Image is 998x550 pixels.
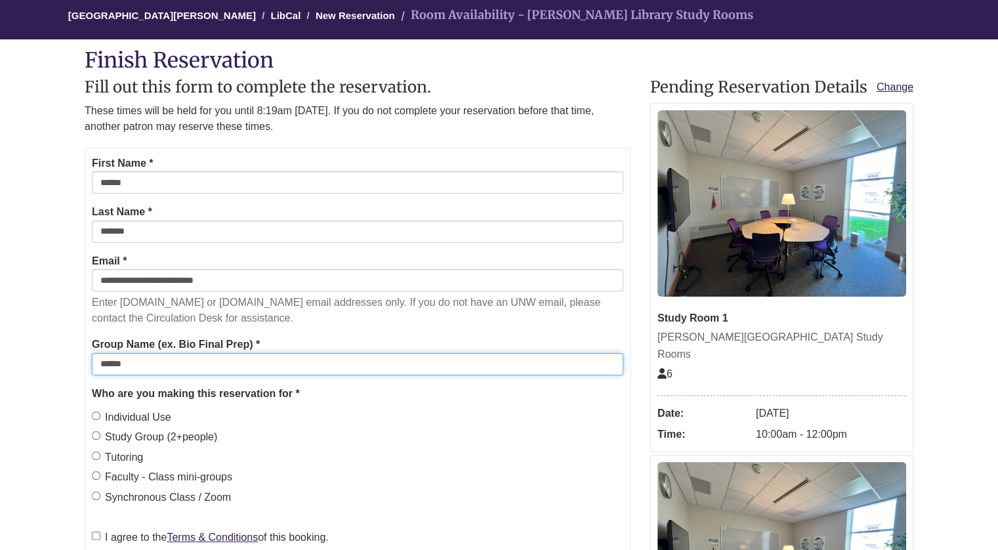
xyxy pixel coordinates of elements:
[92,295,623,326] p: Enter [DOMAIN_NAME] or [DOMAIN_NAME] email addresses only. If you do not have an UNW email, pleas...
[92,412,100,420] input: Individual Use
[657,403,749,424] dt: Date:
[657,110,906,297] img: Study Room 1
[92,431,100,440] input: Study Group (2+people)
[92,409,171,426] label: Individual Use
[92,469,232,486] label: Faculty - Class mini-groups
[85,79,631,96] h2: Fill out this form to complete the reservation.
[92,385,623,402] legend: Who are you making this reservation for *
[92,471,100,480] input: Faculty - Class mini-groups
[650,79,913,96] h2: Pending Reservation Details
[756,424,906,445] dd: 10:00am - 12:00pm
[756,403,906,424] dd: [DATE]
[92,529,329,546] label: I agree to the of this booking.
[92,203,152,221] label: Last Name *
[657,368,673,379] span: The capacity of this space
[92,532,100,540] input: I agree to theTerms & Conditionsof this booking.
[92,449,143,466] label: Tutoring
[657,310,906,327] div: Study Room 1
[92,336,260,353] label: Group Name (ex. Bio Final Prep) *
[92,253,127,270] label: Email *
[398,6,753,25] li: Room Availability - [PERSON_NAME] Library Study Rooms
[657,329,906,362] div: [PERSON_NAME][GEOGRAPHIC_DATA] Study Rooms
[657,424,749,445] dt: Time:
[92,489,231,506] label: Synchronous Class / Zoom
[68,10,256,21] a: [GEOGRAPHIC_DATA][PERSON_NAME]
[85,49,913,72] h1: Finish Reservation
[92,452,100,460] input: Tutoring
[167,532,258,543] a: Terms & Conditions
[92,155,153,172] label: First Name *
[92,429,217,446] label: Study Group (2+people)
[92,492,100,500] input: Synchronous Class / Zoom
[85,103,631,135] p: These times will be held for you until 8:19am [DATE]. If you do not complete your reservation bef...
[270,10,301,21] a: LibCal
[877,79,913,96] a: Change
[316,10,395,21] a: New Reservation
